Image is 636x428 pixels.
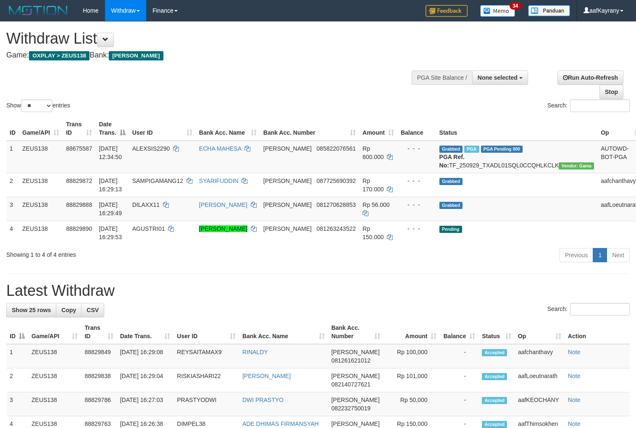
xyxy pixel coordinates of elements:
[6,141,19,173] td: 1
[317,177,356,184] span: Copy 087725690392 to clipboard
[6,221,19,245] td: 4
[66,201,92,208] span: 88829888
[99,177,122,193] span: [DATE] 16:29:13
[6,344,28,368] td: 1
[317,225,356,232] span: Copy 081263243522 to clipboard
[515,368,565,392] td: aafLoeutnarath
[199,225,247,232] a: [PERSON_NAME]
[132,201,160,208] span: DILAXX11
[328,320,384,344] th: Bank Acc. Number: activate to sort column ascending
[87,307,99,313] span: CSV
[439,202,463,209] span: Grabbed
[439,146,463,153] span: Grabbed
[29,51,89,60] span: OXPLAY > ZEUS138
[19,141,63,173] td: ZEUS138
[560,248,593,262] a: Previous
[6,392,28,416] td: 3
[242,397,284,403] a: DWI PRASTYO
[173,344,239,368] td: REYSAITAMAX9
[19,117,63,141] th: Game/API: activate to sort column ascending
[117,368,174,392] td: [DATE] 16:29:04
[173,320,239,344] th: User ID: activate to sort column ascending
[66,177,92,184] span: 88829872
[117,344,174,368] td: [DATE] 16:29:08
[99,225,122,240] span: [DATE] 16:29:53
[117,320,174,344] th: Date Trans.: activate to sort column ascending
[557,70,623,85] a: Run Auto-Refresh
[99,145,122,160] span: [DATE] 12:34:50
[6,197,19,221] td: 3
[173,368,239,392] td: RISKIASHARI22
[331,397,380,403] span: [PERSON_NAME]
[6,320,28,344] th: ID: activate to sort column descending
[6,4,70,17] img: MOTION_logo.png
[331,349,380,355] span: [PERSON_NAME]
[482,349,507,356] span: Accepted
[515,344,565,368] td: aafchanthavy
[547,99,630,112] label: Search:
[56,303,81,317] a: Copy
[528,5,570,16] img: panduan.png
[464,146,479,153] span: Marked by aafpengsreynich
[117,392,174,416] td: [DATE] 16:27:03
[559,162,594,170] span: Vendor URL: https://trx31.1velocity.biz
[19,173,63,197] td: ZEUS138
[426,5,468,17] img: Feedback.jpg
[199,145,241,152] a: ECHA MAHESA
[99,201,122,217] span: [DATE] 16:29:49
[28,392,81,416] td: ZEUS138
[263,201,312,208] span: [PERSON_NAME]
[515,320,565,344] th: Op: activate to sort column ascending
[6,30,415,47] h1: Withdraw List
[568,397,581,403] a: Note
[593,248,607,262] a: 1
[439,154,465,169] b: PGA Ref. No:
[547,303,630,316] label: Search:
[19,221,63,245] td: ZEUS138
[81,320,116,344] th: Trans ID: activate to sort column ascending
[331,357,371,364] span: Copy 081261621012 to clipboard
[436,141,598,173] td: TF_250929_TXADL01SQL0CCQHLKCLK
[401,177,433,185] div: - - -
[331,420,380,427] span: [PERSON_NAME]
[401,144,433,153] div: - - -
[6,368,28,392] td: 2
[472,70,528,85] button: None selected
[436,117,598,141] th: Status
[199,177,239,184] a: SYARIFUDDIN
[242,373,291,379] a: [PERSON_NAME]
[95,117,129,141] th: Date Trans.: activate to sort column descending
[12,307,51,313] span: Show 25 rows
[242,420,319,427] a: ADE DHIMAS FIRMANSYAH
[66,145,92,152] span: 88675587
[570,303,630,316] input: Search:
[401,201,433,209] div: - - -
[242,349,268,355] a: RINALDY
[478,74,518,81] span: None selected
[81,344,116,368] td: 88829849
[439,226,462,233] span: Pending
[482,397,507,404] span: Accepted
[129,117,196,141] th: User ID: activate to sort column ascending
[439,178,463,185] span: Grabbed
[6,51,415,60] h4: Game: Bank:
[331,373,380,379] span: [PERSON_NAME]
[515,392,565,416] td: aafKEOCHANY
[263,177,312,184] span: [PERSON_NAME]
[81,392,116,416] td: 88829786
[132,145,170,152] span: ALEXSIS2290
[331,405,371,412] span: Copy 082232750019 to clipboard
[28,344,81,368] td: ZEUS138
[61,307,76,313] span: Copy
[63,117,95,141] th: Trans ID: activate to sort column ascending
[481,146,523,153] span: PGA Pending
[81,368,116,392] td: 88829838
[384,368,440,392] td: Rp 101,000
[263,225,312,232] span: [PERSON_NAME]
[6,117,19,141] th: ID
[317,145,356,152] span: Copy 085822076561 to clipboard
[81,303,104,317] a: CSV
[6,282,630,299] h1: Latest Withdraw
[482,421,507,428] span: Accepted
[440,368,478,392] td: -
